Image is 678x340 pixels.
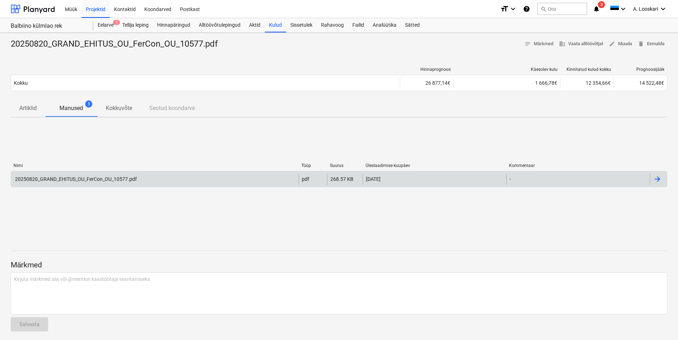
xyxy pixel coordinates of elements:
span: delete [638,41,644,47]
a: Hinnapäringud [153,18,195,32]
a: Rahavoog [317,18,348,32]
div: 20250820_GRAND_EHITUS_OU_FerCon_OU_10577.pdf [11,38,223,50]
p: Artiklid [19,104,37,113]
span: 1 [85,100,92,108]
span: Muuda [609,40,632,48]
div: - [509,176,511,182]
div: Kinnitatud kulud kokku [563,67,611,72]
div: 1 666,78€ [456,80,557,86]
button: Eemalda [635,38,667,49]
div: pdf [302,176,309,182]
p: Kokku [14,79,28,87]
div: Käesolev kulu [456,67,558,72]
span: Eemalda [638,40,664,48]
div: Balbiino külmlao rek [11,22,85,30]
p: Kokkuvõte [106,104,132,113]
div: 26 877,14€ [400,77,453,89]
div: Eelarve [93,18,118,32]
div: Nimi [14,163,296,168]
div: Tüüp [301,163,324,168]
a: Eelarve1 [93,18,118,32]
span: 14 522,48€ [639,80,664,86]
p: Manused [59,104,83,113]
p: Märkmed [11,260,667,270]
a: Analüütika [368,18,401,32]
div: 12 354,66€ [560,77,614,89]
a: Alltöövõtulepingud [195,18,245,32]
span: Märkmed [524,40,553,48]
a: Aktid [245,18,265,32]
div: Suurus [330,163,360,168]
div: 268.57 KB [330,176,353,182]
a: Kulud [265,18,286,32]
span: notes [524,41,531,47]
a: Sätted [401,18,424,32]
div: Prognoosijääk [617,67,664,72]
div: Hinnaprognoos [403,67,451,72]
button: Muuda [606,38,635,49]
a: Tellija leping [118,18,153,32]
a: Sissetulek [286,18,317,32]
span: Vaata alltöövõtjat [559,40,603,48]
span: business [559,41,565,47]
span: edit [609,41,615,47]
div: Üleslaadimise kuupäev [366,163,504,168]
div: [DATE] [366,176,381,182]
button: Vaata alltöövõtjat [556,38,606,49]
div: Kommentaar [509,163,647,168]
div: 20250820_GRAND_EHITUS_OU_FerCon_OU_10577.pdf [14,176,137,182]
a: Failid [348,18,368,32]
iframe: Chat Widget [642,306,678,340]
button: Märkmed [522,38,556,49]
span: 1 [113,20,120,25]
